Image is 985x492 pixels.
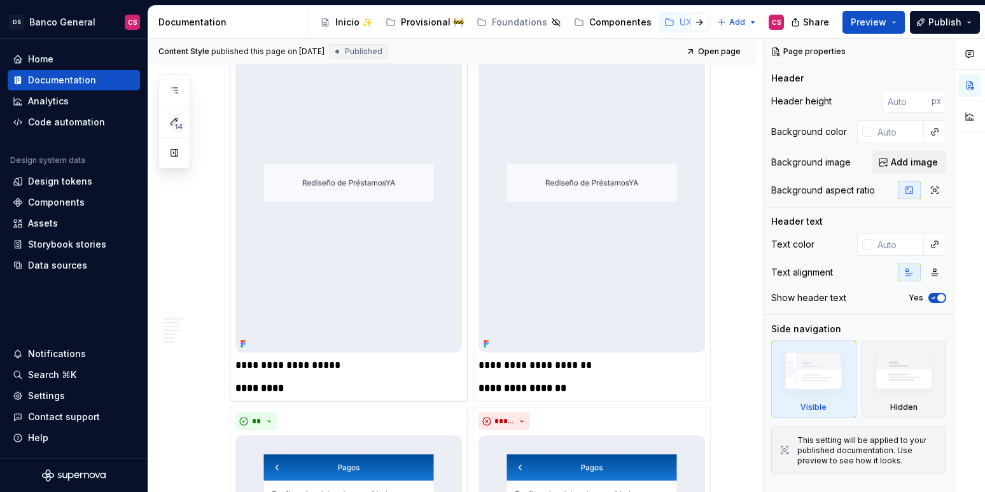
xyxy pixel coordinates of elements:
[872,151,946,174] button: Add image
[472,12,566,32] a: Foundations
[8,91,140,111] a: Analytics
[8,234,140,255] a: Storybook stories
[771,72,804,85] div: Header
[28,369,76,381] div: Search ⌘K
[771,125,847,138] div: Background color
[771,266,833,279] div: Text alignment
[891,156,938,169] span: Add image
[28,74,96,87] div: Documentation
[315,10,711,35] div: Page tree
[800,402,827,412] div: Visible
[928,16,961,29] span: Publish
[9,15,24,30] div: DS
[42,469,106,482] svg: Supernova Logo
[28,390,65,402] div: Settings
[785,11,837,34] button: Share
[803,16,829,29] span: Share
[771,238,814,251] div: Text color
[29,16,95,29] div: Banco General
[10,155,85,165] div: Design system data
[28,53,53,66] div: Home
[128,17,137,27] div: CS
[158,46,209,57] span: Content Style
[910,11,980,34] button: Publish
[659,12,731,32] a: UX Writing
[3,8,145,36] button: DSBanco GeneralCS
[8,407,140,427] button: Contact support
[851,16,886,29] span: Preview
[872,120,924,143] input: Auto
[713,13,761,31] button: Add
[8,49,140,69] a: Home
[8,171,140,192] a: Design tokens
[479,13,705,353] img: 13167960-de75-4eb4-a97f-58194ed22d9c.png
[345,46,382,57] span: Published
[28,116,105,129] div: Code automation
[28,95,69,108] div: Analytics
[698,46,741,57] span: Open page
[8,255,140,276] a: Data sources
[772,17,781,27] div: CS
[883,90,932,113] input: Auto
[569,12,657,32] a: Componentes
[381,12,469,32] a: Provisional 🚧
[28,411,100,423] div: Contact support
[28,348,86,360] div: Notifications
[28,217,58,230] div: Assets
[909,293,923,303] label: Yes
[842,11,905,34] button: Preview
[492,16,547,29] div: Foundations
[211,46,325,57] div: published this page on [DATE]
[28,196,85,209] div: Components
[771,95,832,108] div: Header height
[28,238,106,251] div: Storybook stories
[771,341,856,418] div: Visible
[932,96,941,106] p: px
[862,341,947,418] div: Hidden
[682,43,746,60] a: Open page
[771,184,875,197] div: Background aspect ratio
[771,215,823,228] div: Header text
[28,175,92,188] div: Design tokens
[28,259,87,272] div: Data sources
[872,233,924,256] input: Auto
[771,292,846,304] div: Show header text
[8,386,140,406] a: Settings
[172,122,185,132] span: 14
[8,428,140,448] button: Help
[28,432,48,444] div: Help
[771,323,841,335] div: Side navigation
[8,365,140,385] button: Search ⌘K
[315,12,378,32] a: Inicio ✨
[771,156,851,169] div: Background image
[401,16,464,29] div: Provisional 🚧
[335,16,373,29] div: Inicio ✨
[8,213,140,234] a: Assets
[8,192,140,213] a: Components
[890,402,918,412] div: Hidden
[797,435,938,466] div: This setting will be applied to your published documentation. Use preview to see how it looks.
[589,16,652,29] div: Componentes
[235,13,462,353] img: 56d64028-1456-4e50-9686-8042bcda106e.png
[8,344,140,364] button: Notifications
[729,17,745,27] span: Add
[158,16,302,29] div: Documentation
[8,70,140,90] a: Documentation
[8,112,140,132] a: Code automation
